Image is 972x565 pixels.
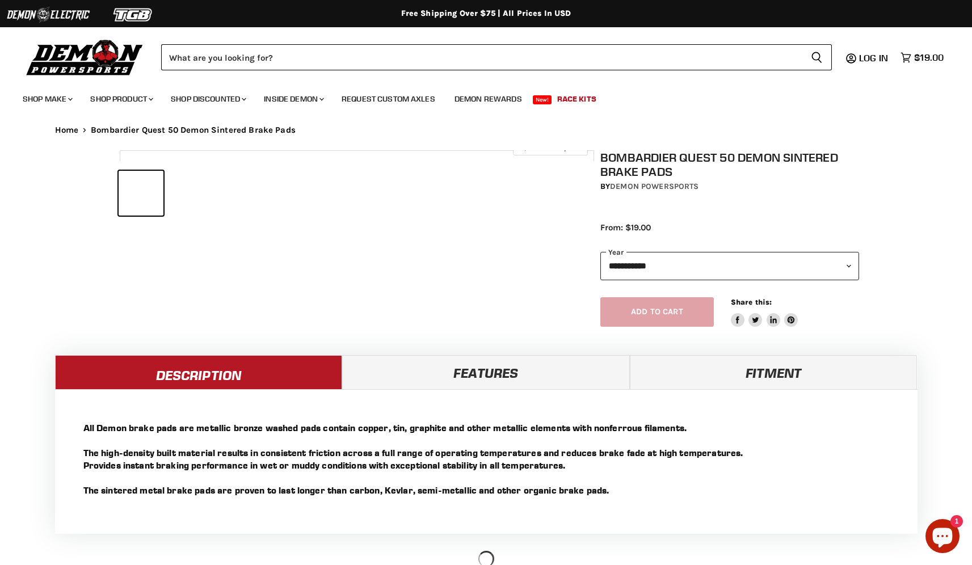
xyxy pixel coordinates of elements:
[533,95,552,104] span: New!
[119,171,163,216] button: Bombardier Quest 50 Demon Sintered Brake Pads thumbnail
[802,44,832,70] button: Search
[600,222,651,233] span: From: $19.00
[854,53,895,63] a: Log in
[600,150,859,179] h1: Bombardier Quest 50 Demon Sintered Brake Pads
[342,355,630,389] a: Features
[630,355,918,389] a: Fitment
[255,87,331,111] a: Inside Demon
[333,87,444,111] a: Request Custom Axles
[162,87,253,111] a: Shop Discounted
[83,421,889,496] p: All Demon brake pads are metallic bronze washed pads contain copper, tin, graphite and other meta...
[922,519,963,556] inbox-online-store-chat: Shopify online store chat
[731,298,772,306] span: Share this:
[55,125,79,135] a: Home
[91,125,296,135] span: Bombardier Quest 50 Demon Sintered Brake Pads
[600,180,859,193] div: by
[549,87,605,111] a: Race Kits
[161,44,832,70] form: Product
[23,37,147,77] img: Demon Powersports
[14,83,941,111] ul: Main menu
[91,4,176,26] img: TGB Logo 2
[519,143,582,151] span: Click to expand
[600,252,859,280] select: year
[82,87,160,111] a: Shop Product
[32,125,940,135] nav: Breadcrumbs
[914,52,944,63] span: $19.00
[731,297,798,327] aside: Share this:
[32,9,940,19] div: Free Shipping Over $75 | All Prices In USD
[55,355,343,389] a: Description
[859,52,888,64] span: Log in
[161,44,802,70] input: Search
[14,87,79,111] a: Shop Make
[895,49,949,66] a: $19.00
[610,182,699,191] a: Demon Powersports
[446,87,531,111] a: Demon Rewards
[6,4,91,26] img: Demon Electric Logo 2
